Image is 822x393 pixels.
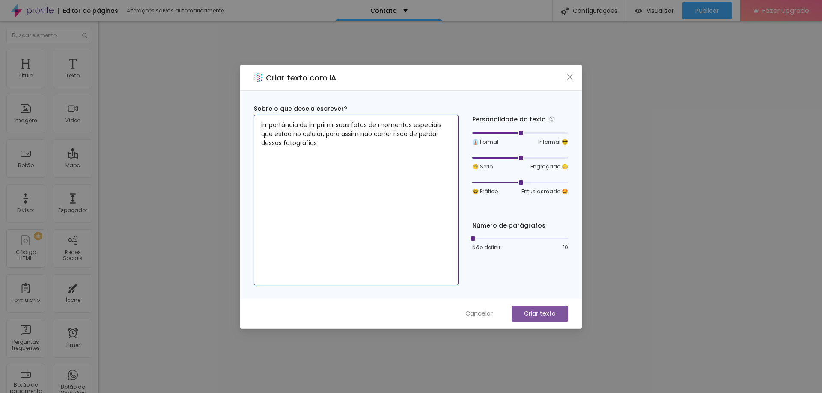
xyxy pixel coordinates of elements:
[566,74,573,80] span: close
[472,221,568,230] div: Número de parágrafos
[457,306,501,322] button: Cancelar
[524,309,556,318] p: Criar texto
[472,188,498,195] span: 🤓 Prático
[472,115,568,124] div: Personalidade do texto
[563,244,568,251] span: 10
[472,138,498,146] span: 👔 Formal
[472,244,500,251] span: Não definir
[521,188,568,195] span: Entusiasmado 🤩
[465,309,493,318] span: Cancelar
[530,163,568,171] span: Engraçado 😄
[254,104,459,113] div: Sobre o que deseja escrever?
[538,138,568,146] span: Informal 😎
[266,72,337,83] h2: Criar texto com IA
[512,306,568,322] button: Criar texto
[254,115,459,285] textarea: importância de imprimir suas fotos de momentos especiais que estao no celular, para assim nao cor...
[472,163,493,171] span: 🧐 Sério
[566,72,575,81] button: Close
